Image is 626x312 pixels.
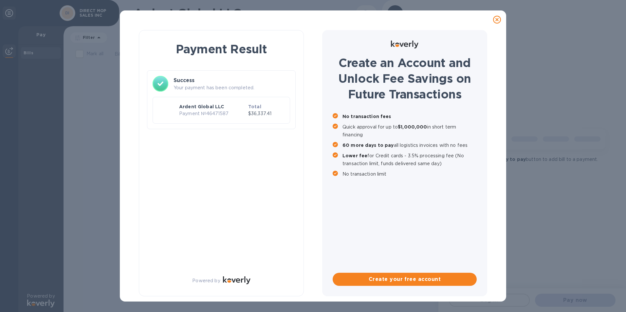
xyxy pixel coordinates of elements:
h1: Create an Account and Unlock Fee Savings on Future Transactions [333,55,477,102]
p: Ardent Global LLC [179,103,246,110]
b: $1,000,000 [398,124,427,130]
p: No transaction limit [342,170,477,178]
button: Create your free account [333,273,477,286]
p: Your payment has been completed. [174,84,290,91]
b: 60 more days to pay [342,143,394,148]
b: Lower fee [342,153,367,158]
h3: Success [174,77,290,84]
b: No transaction fees [342,114,391,119]
span: Create your free account [338,275,471,283]
p: Payment № 46471587 [179,110,246,117]
p: Quick approval for up to in short term financing [342,123,477,139]
img: Logo [391,41,418,48]
p: for Credit cards - 3.5% processing fee (No transaction limit, funds delivered same day) [342,152,477,167]
p: Powered by [192,277,220,284]
p: $36,337.41 [248,110,285,117]
p: all logistics invoices with no fees [342,141,477,149]
img: Logo [223,276,250,284]
b: Total [248,104,261,109]
h1: Payment Result [150,41,293,57]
